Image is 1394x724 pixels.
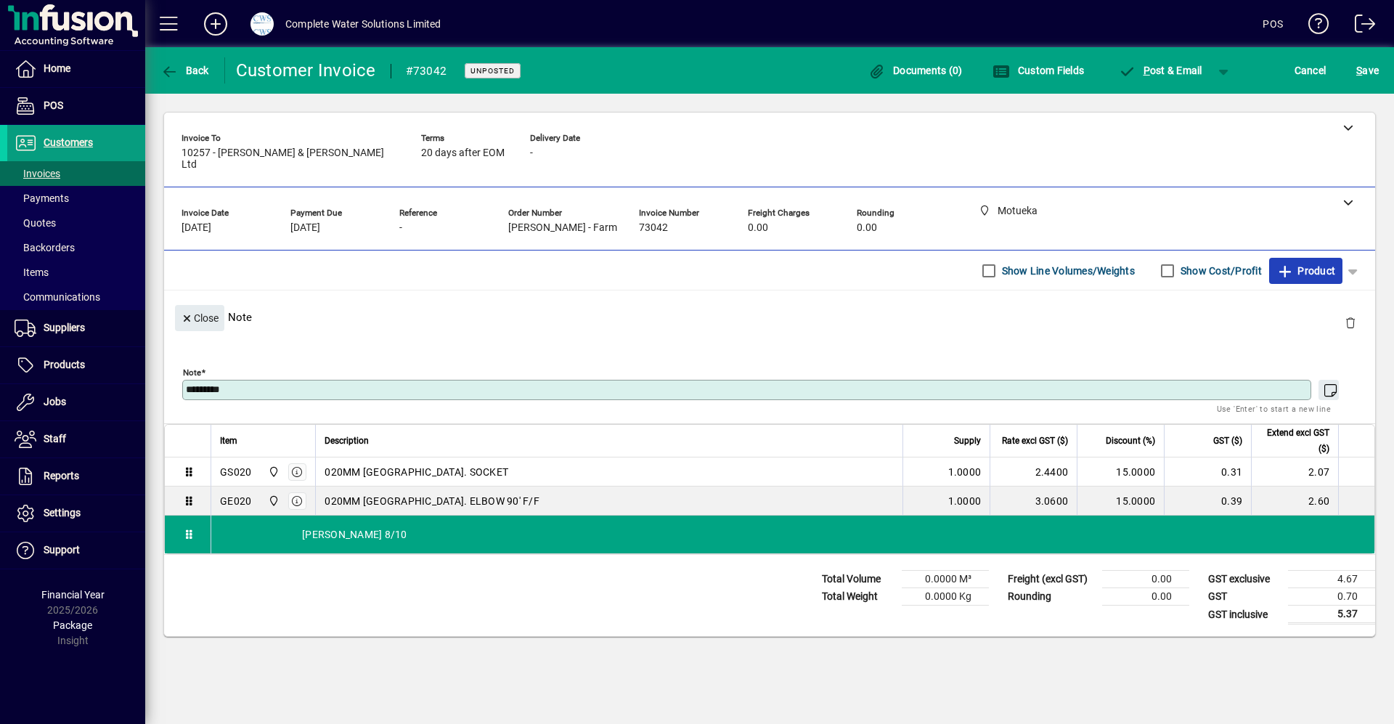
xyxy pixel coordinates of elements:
[7,51,145,87] a: Home
[1217,400,1331,417] mat-hint: Use 'Enter' to start a new line
[44,99,63,111] span: POS
[1344,3,1376,50] a: Logout
[1164,487,1251,516] td: 0.39
[44,359,85,370] span: Products
[399,222,402,234] span: -
[7,260,145,285] a: Items
[290,222,320,234] span: [DATE]
[992,65,1084,76] span: Custom Fields
[865,57,966,84] button: Documents (0)
[41,589,105,601] span: Financial Year
[1213,433,1242,449] span: GST ($)
[1201,571,1288,588] td: GST exclusive
[325,494,539,508] span: 020MM [GEOGRAPHIC_DATA]. ELBOW 90' F/F
[44,137,93,148] span: Customers
[1297,3,1329,50] a: Knowledge Base
[999,465,1068,479] div: 2.4400
[211,516,1374,553] div: [PERSON_NAME] 8/10
[7,458,145,495] a: Reports
[7,421,145,457] a: Staff
[1106,433,1155,449] span: Discount (%)
[948,494,982,508] span: 1.0000
[182,147,399,171] span: 10257 - [PERSON_NAME] & [PERSON_NAME] Ltd
[406,60,447,83] div: #73042
[508,222,617,234] span: [PERSON_NAME] - Farm
[999,264,1135,278] label: Show Line Volumes/Weights
[815,588,902,606] td: Total Weight
[902,588,989,606] td: 0.0000 Kg
[285,12,441,36] div: Complete Water Solutions Limited
[1288,588,1375,606] td: 0.70
[1291,57,1330,84] button: Cancel
[1251,487,1338,516] td: 2.60
[44,396,66,407] span: Jobs
[7,532,145,569] a: Support
[1356,65,1362,76] span: S
[1251,457,1338,487] td: 2.07
[1118,65,1202,76] span: ost & Email
[15,192,69,204] span: Payments
[1201,588,1288,606] td: GST
[1178,264,1262,278] label: Show Cost/Profit
[220,494,251,508] div: GE020
[1260,425,1329,457] span: Extend excl GST ($)
[999,494,1068,508] div: 3.0600
[1263,12,1283,36] div: POS
[1353,57,1382,84] button: Save
[7,347,145,383] a: Products
[7,88,145,124] a: POS
[220,465,251,479] div: GS020
[1144,65,1150,76] span: P
[264,493,281,509] span: Motueka
[1102,588,1189,606] td: 0.00
[948,465,982,479] span: 1.0000
[1295,59,1326,82] span: Cancel
[902,571,989,588] td: 0.0000 M³
[748,222,768,234] span: 0.00
[192,11,239,37] button: Add
[7,310,145,346] a: Suppliers
[1102,571,1189,588] td: 0.00
[7,235,145,260] a: Backorders
[868,65,963,76] span: Documents (0)
[164,290,1375,343] div: Note
[1077,457,1164,487] td: 15.0000
[264,464,281,480] span: Motueka
[1164,457,1251,487] td: 0.31
[171,311,228,324] app-page-header-button: Close
[15,242,75,253] span: Backorders
[989,57,1088,84] button: Custom Fields
[1002,433,1068,449] span: Rate excl GST ($)
[1276,259,1335,282] span: Product
[325,465,508,479] span: 020MM [GEOGRAPHIC_DATA]. SOCKET
[421,147,505,159] span: 20 days after EOM
[1288,606,1375,624] td: 5.37
[145,57,225,84] app-page-header-button: Back
[53,619,92,631] span: Package
[44,433,66,444] span: Staff
[7,285,145,309] a: Communications
[7,211,145,235] a: Quotes
[160,65,209,76] span: Back
[470,66,515,76] span: Unposted
[44,544,80,556] span: Support
[15,168,60,179] span: Invoices
[530,147,533,159] span: -
[15,267,49,278] span: Items
[1356,59,1379,82] span: ave
[44,507,81,518] span: Settings
[181,306,219,330] span: Close
[1269,258,1342,284] button: Product
[7,384,145,420] a: Jobs
[157,57,213,84] button: Back
[1077,487,1164,516] td: 15.0000
[7,495,145,532] a: Settings
[44,322,85,333] span: Suppliers
[954,433,981,449] span: Supply
[15,291,100,303] span: Communications
[7,161,145,186] a: Invoices
[183,367,201,378] mat-label: Note
[236,59,376,82] div: Customer Invoice
[44,62,70,74] span: Home
[7,186,145,211] a: Payments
